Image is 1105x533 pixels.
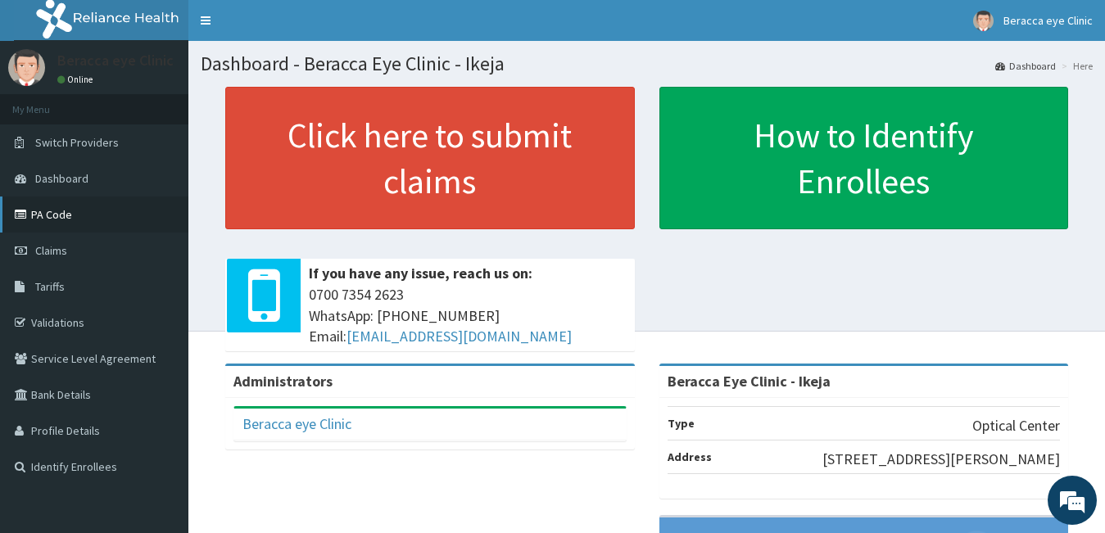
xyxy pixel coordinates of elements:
p: Beracca eye Clinic [57,53,174,68]
strong: Beracca Eye Clinic - Ikeja [668,372,831,391]
a: How to Identify Enrollees [659,87,1069,229]
span: 0700 7354 2623 WhatsApp: [PHONE_NUMBER] Email: [309,284,627,347]
img: User Image [8,49,45,86]
a: Click here to submit claims [225,87,635,229]
a: [EMAIL_ADDRESS][DOMAIN_NAME] [346,327,572,346]
span: Tariffs [35,279,65,294]
img: User Image [973,11,994,31]
h1: Dashboard - Beracca Eye Clinic - Ikeja [201,53,1093,75]
span: Claims [35,243,67,258]
span: Switch Providers [35,135,119,150]
p: Optical Center [972,415,1060,436]
span: Beracca eye Clinic [1003,13,1093,28]
b: If you have any issue, reach us on: [309,264,532,282]
p: [STREET_ADDRESS][PERSON_NAME] [822,449,1060,470]
b: Address [668,449,712,464]
span: Dashboard [35,171,88,186]
b: Administrators [233,372,333,391]
a: Online [57,74,97,85]
li: Here [1057,59,1093,73]
a: Beracca eye Clinic [242,414,351,433]
b: Type [668,416,695,431]
a: Dashboard [995,59,1056,73]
